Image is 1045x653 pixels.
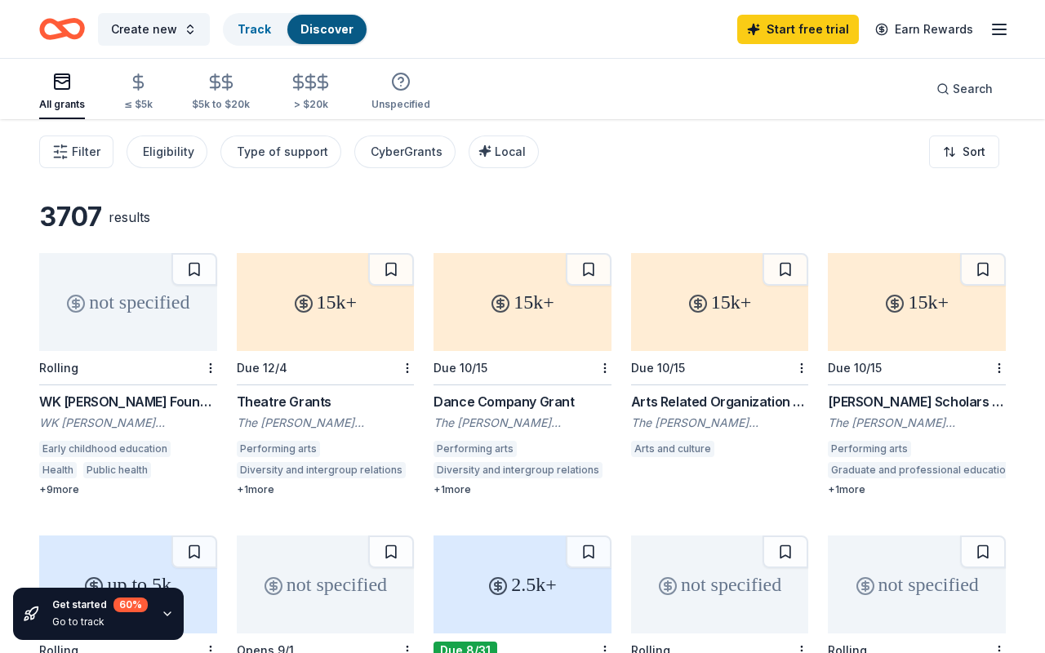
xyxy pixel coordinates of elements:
div: results [109,207,150,227]
span: Local [495,144,526,158]
div: + 1 more [828,483,1006,496]
div: 15k+ [828,253,1006,351]
div: ≤ $5k [124,98,153,111]
div: 2.5k+ [434,535,611,633]
button: Type of support [220,135,341,168]
div: Arts and culture [631,441,714,457]
div: WK [PERSON_NAME] Foundation Grant [39,392,217,411]
div: Get started [52,597,148,612]
button: Local [469,135,539,168]
div: Dance Company Grant [434,392,611,411]
button: Unspecified [371,65,430,119]
div: not specified [237,535,415,633]
div: Early childhood education [39,441,171,457]
a: Start free trial [737,15,859,44]
button: > $20k [289,66,332,119]
div: Eligibility [143,142,194,162]
div: The [PERSON_NAME] Foundation, Inc. [237,415,415,431]
span: Sort [963,142,985,162]
div: Theatre Grants [237,392,415,411]
div: The [PERSON_NAME] Foundation, Inc. [828,415,1006,431]
div: Diversity and intergroup relations [434,462,603,478]
div: 15k+ [237,253,415,351]
div: The [PERSON_NAME] Foundation, Inc. [631,415,809,431]
div: Due 10/15 [434,361,487,375]
button: ≤ $5k [124,66,153,119]
div: Due 12/4 [237,361,287,375]
a: 15k+Due 10/15Dance Company GrantThe [PERSON_NAME] Foundation, Inc.Performing artsDiversity and in... [434,253,611,496]
div: Type of support [237,142,328,162]
div: Public health [83,462,151,478]
div: All grants [39,98,85,111]
div: [PERSON_NAME] Scholars [PERSON_NAME] [828,392,1006,411]
button: Create new [98,13,210,46]
div: 15k+ [434,253,611,351]
span: Filter [72,142,100,162]
div: Diversity and intergroup relations [237,462,406,478]
div: Performing arts [828,441,911,457]
button: CyberGrants [354,135,456,168]
button: $5k to $20k [192,66,250,119]
a: Track [238,22,271,36]
div: not specified [828,535,1006,633]
button: TrackDiscover [223,13,368,46]
div: Performing arts [434,441,517,457]
span: Create new [111,20,177,39]
a: Home [39,10,85,48]
div: 60 % [113,597,148,612]
button: All grants [39,65,85,119]
div: up to 5k [39,535,217,633]
div: Graduate and professional education [828,462,1015,478]
div: Arts Related Organization Grant [631,392,809,411]
div: + 1 more [237,483,415,496]
div: Health [39,462,77,478]
a: 15k+Due 10/15[PERSON_NAME] Scholars [PERSON_NAME]The [PERSON_NAME] Foundation, Inc.Performing art... [828,253,1006,496]
button: Filter [39,135,113,168]
div: Due 10/15 [828,361,882,375]
div: The [PERSON_NAME] Foundation, Inc. [434,415,611,431]
div: + 9 more [39,483,217,496]
div: $5k to $20k [192,98,250,111]
span: Search [953,79,993,99]
button: Eligibility [127,135,207,168]
div: Rolling [39,361,78,375]
div: Due 10/15 [631,361,685,375]
div: CyberGrants [371,142,442,162]
div: 15k+ [631,253,809,351]
div: + 1 more [434,483,611,496]
div: Unspecified [371,98,430,111]
a: Discover [300,22,354,36]
div: 3707 [39,201,102,233]
a: 15k+Due 10/15Arts Related Organization GrantThe [PERSON_NAME] Foundation, Inc.Arts and culture [631,253,809,462]
a: Earn Rewards [865,15,983,44]
div: Go to track [52,615,148,629]
button: Sort [929,135,999,168]
div: Performing arts [237,441,320,457]
button: Search [923,73,1006,105]
div: not specified [631,535,809,633]
div: not specified [39,253,217,351]
div: WK [PERSON_NAME] Foundation [39,415,217,431]
a: not specifiedRollingWK [PERSON_NAME] Foundation GrantWK [PERSON_NAME] FoundationEarly childhood e... [39,253,217,496]
a: 15k+Due 12/4Theatre GrantsThe [PERSON_NAME] Foundation, Inc.Performing artsDiversity and intergro... [237,253,415,496]
div: > $20k [289,98,332,111]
